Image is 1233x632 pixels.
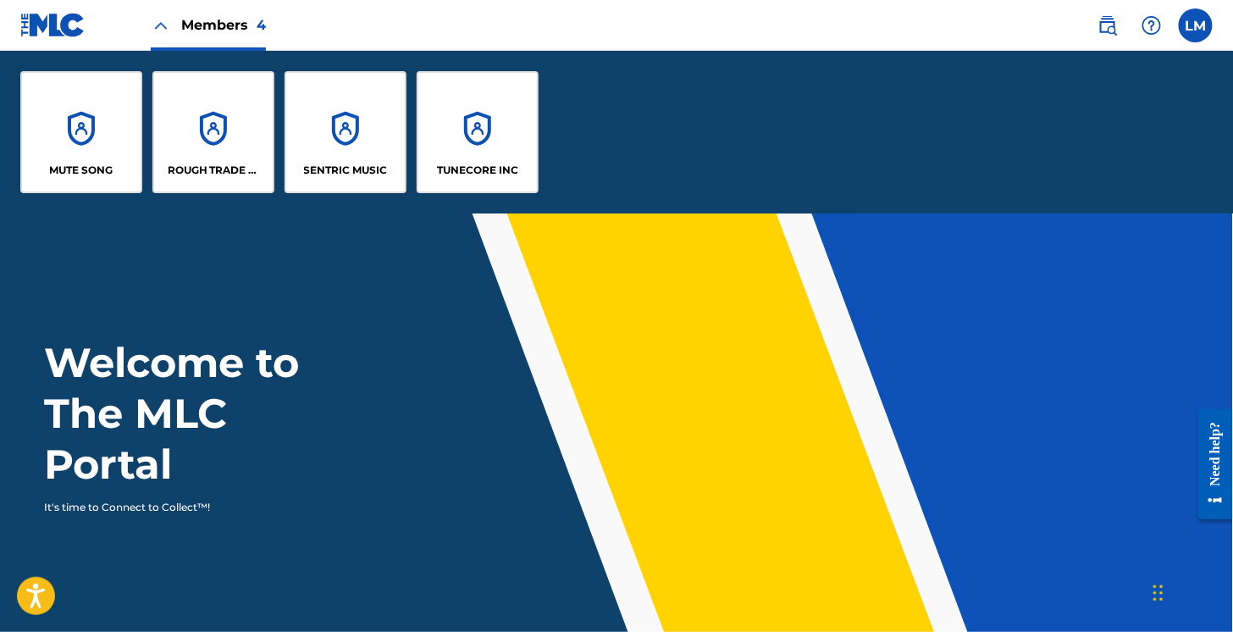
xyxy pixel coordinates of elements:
img: search [1098,15,1118,36]
div: User Menu [1179,8,1213,42]
a: AccountsMUTE SONG [20,71,142,193]
div: Drag [1153,568,1164,618]
img: MLC Logo [20,13,86,37]
iframe: Chat Widget [1148,551,1233,632]
p: MUTE SONG [50,163,113,178]
h1: Welcome to The MLC Portal [44,337,361,490]
a: AccountsTUNECORE INC [417,71,539,193]
img: Close [151,15,171,36]
p: SENTRIC MUSIC [304,163,388,178]
p: ROUGH TRADE PUBLISHING [168,163,260,178]
a: AccountsSENTRIC MUSIC [285,71,406,193]
a: Public Search [1091,8,1125,42]
p: It's time to Connect to Collect™! [44,500,338,515]
p: TUNECORE INC [437,163,518,178]
a: AccountsROUGH TRADE PUBLISHING [152,71,274,193]
div: Help [1135,8,1169,42]
span: 4 [257,17,266,33]
img: help [1142,15,1162,36]
span: Members [181,15,266,35]
iframe: Resource Center [1186,396,1233,532]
